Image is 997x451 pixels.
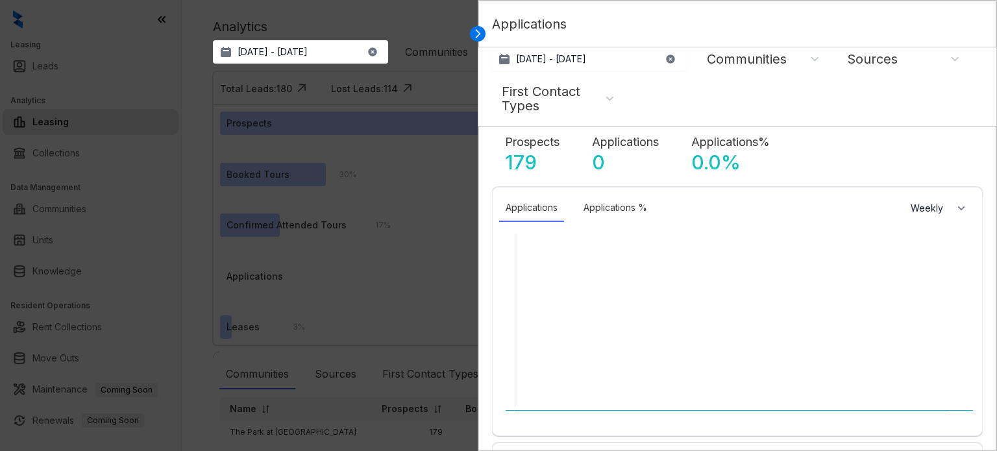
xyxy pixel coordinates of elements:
[238,45,308,58] p: [DATE] - [DATE]
[499,194,564,222] div: Applications
[691,133,770,151] p: Applications%
[691,151,741,174] p: 0.0 %
[847,52,898,66] div: Sources
[592,151,605,174] p: 0
[505,133,560,151] p: Prospects
[911,202,950,215] span: Weekly
[491,47,686,71] button: [DATE] - [DATE]
[577,194,654,222] div: Applications %
[592,133,659,151] p: Applications
[213,40,388,64] button: [DATE] - [DATE]
[707,52,787,66] div: Communities
[516,53,586,66] p: [DATE] - [DATE]
[492,14,567,43] p: Applications
[505,151,537,174] p: 179
[499,418,976,430] div: Dates
[499,299,511,324] div: Range
[502,84,607,113] div: First Contact Types
[903,197,976,220] button: Weekly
